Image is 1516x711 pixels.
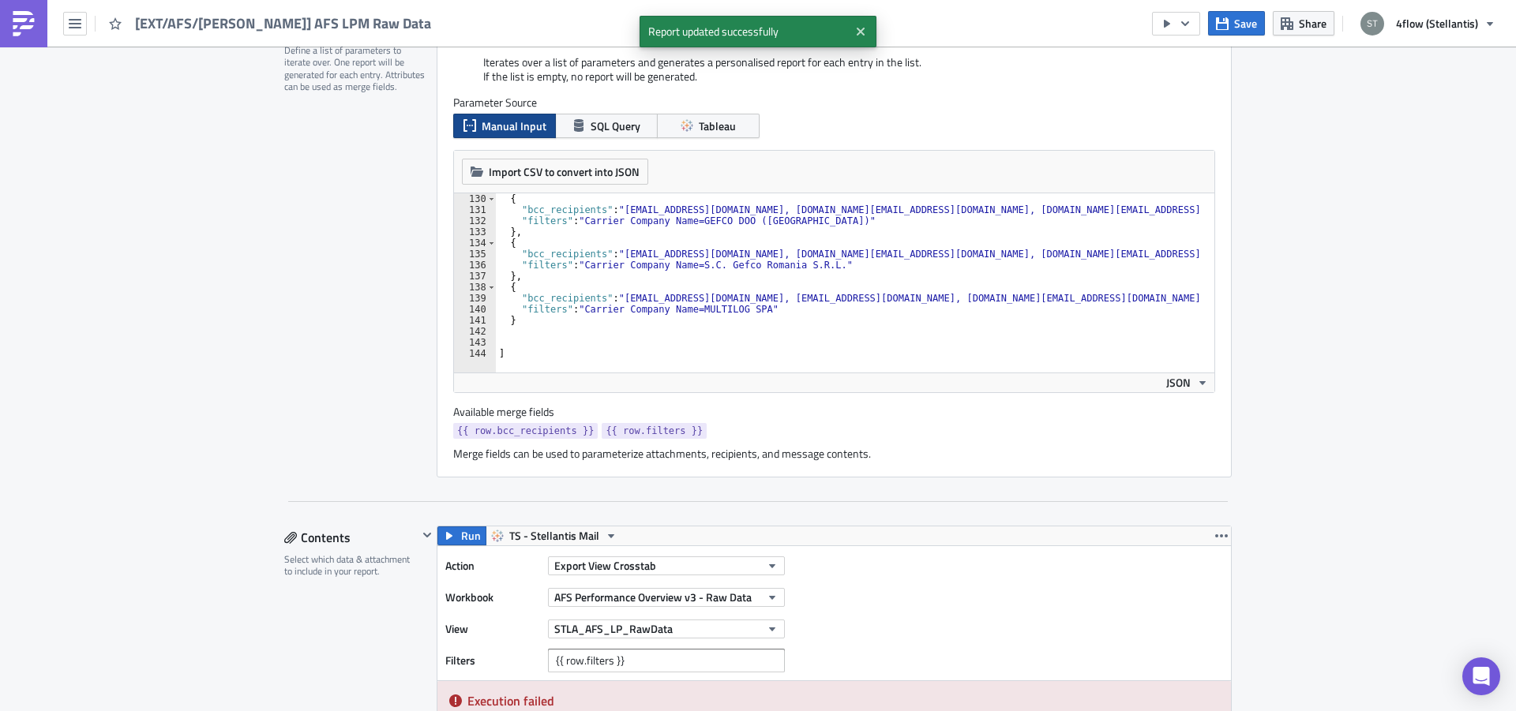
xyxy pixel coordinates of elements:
a: {{ row.bcc_recipients }} [453,423,598,439]
span: Import CSV to convert into JSON [489,163,640,180]
div: 143 [454,337,496,348]
label: View [445,617,540,641]
span: Export View Crosstab [554,557,656,574]
span: Dear Please find attached the overview of your performance as well as compliance for the last 6 w... [6,6,721,107]
span: 4flow (Stellantis) [1396,15,1478,32]
span: {{ row.filters }} [606,423,703,439]
div: 135 [454,249,496,260]
div: 133 [454,226,496,238]
span: Report updated successfully [640,16,849,47]
h5: Execution failed [467,694,1219,707]
div: 144 [454,348,496,359]
div: 132 [454,215,496,226]
span: SQL Query [591,118,640,134]
input: Filter1=Value1&... [548,649,785,672]
button: AFS Performance Overview v3 - Raw Data [548,588,785,607]
button: Import CSV to convert into JSON [462,159,648,185]
span: JSON [1166,374,1191,391]
div: 139 [454,293,496,304]
span: Share [1299,15,1326,32]
a: {{ row.filters }} [602,423,707,439]
img: Avatar [1359,10,1386,37]
span: {{ row.bcc_recipients }} [457,423,594,439]
div: 142 [454,326,496,337]
button: 4flow (Stellantis) [1351,6,1504,41]
div: Open Intercom Messenger [1462,657,1500,695]
img: PushMetrics [11,11,36,36]
label: Action [445,554,540,578]
button: Hide content [418,526,437,544]
div: Iterates over a list of parameters and generates a personalised report for each entry in the list... [453,55,1215,95]
button: Save [1208,11,1265,36]
span: Save [1234,15,1257,32]
span: Tableau [699,118,736,134]
button: JSON [1161,373,1214,392]
button: Tableau [657,114,760,138]
div: Contents [284,526,418,549]
body: Rich Text Area. Press ALT-0 for help. [6,6,754,107]
span: STLA_AFS_LP_RawData [554,620,673,637]
span: Manual Input [482,118,546,134]
div: 131 [454,204,496,215]
button: Close [849,20,872,43]
span: TS - Stellantis Mail [509,526,599,545]
span: Run [461,526,481,545]
div: 138 [454,282,496,293]
button: Export View Crosstab [548,556,785,575]
button: Share [1273,11,1334,36]
div: Merge fields can be used to parameterize attachments, recipients, and message contents. [453,447,1215,461]
button: SQL Query [555,114,658,138]
div: 136 [454,260,496,271]
button: STLA_AFS_LP_RawData [548,619,785,638]
div: Define a list of parameters to iterate over. One report will be generated for each entry. Attribu... [284,44,426,93]
div: 137 [454,271,496,282]
button: TS - Stellantis Mail [486,526,623,545]
button: Manual Input [453,114,556,138]
div: 140 [454,304,496,315]
span: [EXT/AFS/[PERSON_NAME]] AFS LPM Raw Data [135,14,433,32]
div: 141 [454,315,496,326]
label: Available merge fields [453,405,572,419]
div: Select which data & attachment to include in your report. [284,553,418,578]
label: Filters [445,649,540,672]
div: 130 [454,193,496,204]
label: Workbook [445,586,540,609]
button: Run [437,526,486,545]
div: 134 [454,238,496,249]
a: {{ row.filters }}, [30,6,101,19]
label: Parameter Source [453,95,1215,110]
span: AFS Performance Overview v3 - Raw Data [554,589,752,605]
